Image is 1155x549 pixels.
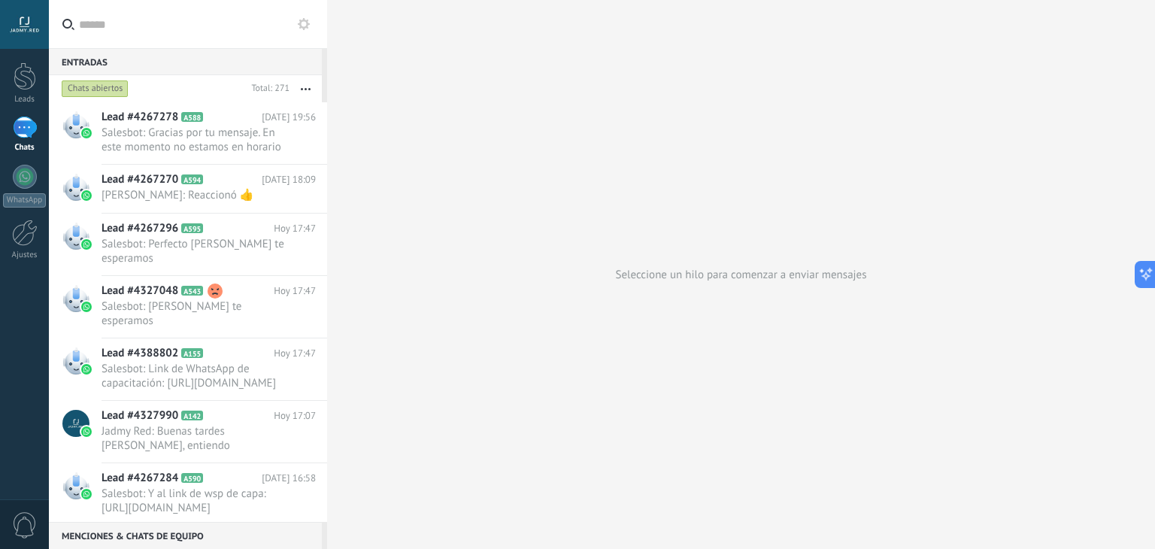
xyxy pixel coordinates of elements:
[181,174,203,184] span: A594
[102,362,287,390] span: Salesbot: Link de WhatsApp de capacitación: [URL][DOMAIN_NAME]
[274,284,316,299] span: Hoy 17:47
[62,80,129,98] div: Chats abiertos
[49,522,322,549] div: Menciones & Chats de equipo
[274,221,316,236] span: Hoy 17:47
[81,128,92,138] img: waba.svg
[81,302,92,312] img: waba.svg
[102,188,287,202] span: [PERSON_NAME]: Reaccionó 👍
[49,48,322,75] div: Entradas
[262,471,316,486] span: [DATE] 16:58
[102,284,178,299] span: Lead #4327048
[102,487,287,515] span: Salesbot: Y al link de wsp de capa: [URL][DOMAIN_NAME]
[49,102,327,164] a: Lead #4267278 A588 [DATE] 19:56 Salesbot: Gracias por tu mensaje. En este momento no estamos en h...
[290,75,322,102] button: Más
[81,239,92,250] img: waba.svg
[3,193,46,208] div: WhatsApp
[102,471,178,486] span: Lead #4267284
[102,424,287,453] span: Jadmy Red: Buenas tardes [PERSON_NAME], entiendo
[181,112,203,122] span: A588
[181,411,203,420] span: A142
[102,237,287,265] span: Salesbot: Perfecto [PERSON_NAME] te esperamos
[274,408,316,423] span: Hoy 17:07
[102,299,287,328] span: Salesbot: [PERSON_NAME] te esperamos
[102,126,287,154] span: Salesbot: Gracias por tu mensaje. En este momento no estamos en horario laboral, pero nos contact...
[49,214,327,275] a: Lead #4267296 A595 Hoy 17:47 Salesbot: Perfecto [PERSON_NAME] te esperamos
[102,110,178,125] span: Lead #4267278
[102,221,178,236] span: Lead #4267296
[49,165,327,213] a: Lead #4267270 A594 [DATE] 18:09 [PERSON_NAME]: Reaccionó 👍
[49,401,327,463] a: Lead #4327990 A142 Hoy 17:07 Jadmy Red: Buenas tardes [PERSON_NAME], entiendo
[81,364,92,375] img: waba.svg
[274,346,316,361] span: Hoy 17:47
[3,143,47,153] div: Chats
[81,426,92,437] img: waba.svg
[262,172,316,187] span: [DATE] 18:09
[102,408,178,423] span: Lead #4327990
[81,489,92,499] img: waba.svg
[102,346,178,361] span: Lead #4388802
[3,95,47,105] div: Leads
[49,276,327,338] a: Lead #4327048 A543 Hoy 17:47 Salesbot: [PERSON_NAME] te esperamos
[49,338,327,400] a: Lead #4388802 A155 Hoy 17:47 Salesbot: Link de WhatsApp de capacitación: [URL][DOMAIN_NAME]
[102,172,178,187] span: Lead #4267270
[181,286,203,296] span: A543
[245,81,290,96] div: Total: 271
[181,473,203,483] span: A590
[49,463,327,525] a: Lead #4267284 A590 [DATE] 16:58 Salesbot: Y al link de wsp de capa: [URL][DOMAIN_NAME]
[81,190,92,201] img: waba.svg
[3,250,47,260] div: Ajustes
[262,110,316,125] span: [DATE] 19:56
[181,223,203,233] span: A595
[181,348,203,358] span: A155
